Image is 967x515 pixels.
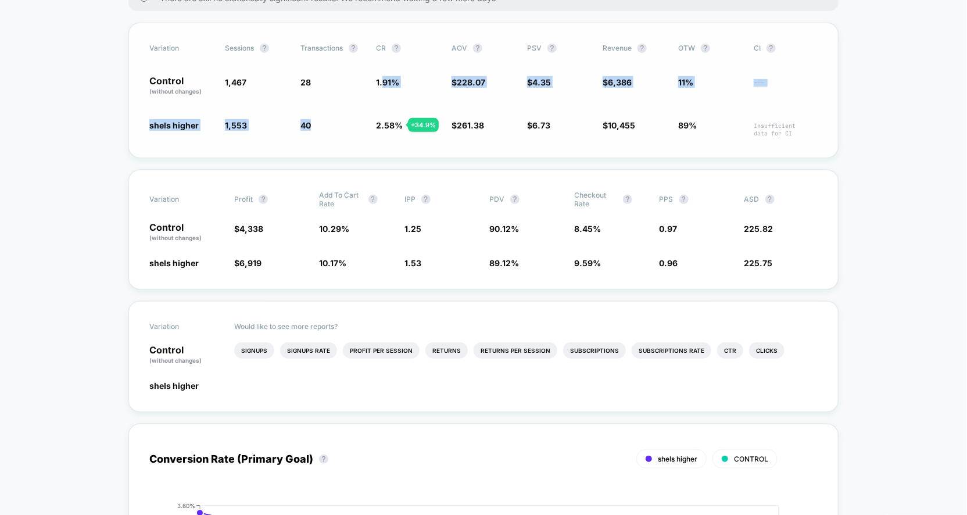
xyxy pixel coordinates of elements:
[749,342,785,359] li: Clicks
[603,120,635,130] span: $
[547,44,557,53] button: ?
[149,88,202,95] span: (without changes)
[149,322,213,331] span: Variation
[489,195,504,203] span: PDV
[603,44,632,52] span: Revenue
[408,118,439,132] div: + 34.9 %
[225,77,246,87] span: 1,467
[754,122,818,137] span: Insufficient data for CI
[608,120,635,130] span: 10,455
[452,77,485,87] span: $
[239,224,263,234] span: 4,338
[603,77,632,87] span: $
[234,224,263,234] span: $
[474,342,557,359] li: Returns Per Session
[574,258,601,268] span: 9.59 %
[660,258,678,268] span: 0.96
[259,195,268,204] button: ?
[510,195,520,204] button: ?
[225,120,247,130] span: 1,553
[234,322,818,331] p: Would like to see more reports?
[149,345,223,365] p: Control
[404,258,421,268] span: 1.53
[349,44,358,53] button: ?
[473,44,482,53] button: ?
[149,120,199,130] span: shels higher
[678,77,693,87] span: 11%
[376,120,403,130] span: 2.58 %
[343,342,420,359] li: Profit Per Session
[149,223,223,242] p: Control
[404,195,416,203] span: IPP
[425,342,468,359] li: Returns
[300,120,311,130] span: 40
[457,120,484,130] span: 261.38
[532,77,551,87] span: 4.35
[149,258,199,268] span: shels higher
[239,258,262,268] span: 6,919
[421,195,431,204] button: ?
[300,44,343,52] span: Transactions
[527,120,550,130] span: $
[623,195,632,204] button: ?
[632,342,711,359] li: Subscriptions Rate
[225,44,254,52] span: Sessions
[527,77,551,87] span: $
[608,77,632,87] span: 6,386
[260,44,269,53] button: ?
[452,44,467,52] span: AOV
[300,77,311,87] span: 28
[765,195,775,204] button: ?
[280,342,337,359] li: Signups Rate
[320,258,347,268] span: 10.17 %
[678,120,697,130] span: 89%
[744,258,773,268] span: 225.75
[149,44,213,53] span: Variation
[489,224,519,234] span: 90.12 %
[754,79,818,96] span: ---
[320,224,350,234] span: 10.29 %
[660,224,678,234] span: 0.97
[701,44,710,53] button: ?
[149,76,213,96] p: Control
[177,502,195,509] tspan: 3.60%
[319,455,328,464] button: ?
[489,258,519,268] span: 89.12 %
[744,224,773,234] span: 225.82
[149,191,213,208] span: Variation
[637,44,647,53] button: ?
[679,195,689,204] button: ?
[734,455,768,463] span: CONTROL
[754,44,818,53] span: CI
[660,195,674,203] span: PPS
[744,195,760,203] span: ASD
[767,44,776,53] button: ?
[563,342,626,359] li: Subscriptions
[149,234,202,241] span: (without changes)
[368,195,378,204] button: ?
[376,44,386,52] span: CR
[717,342,743,359] li: Ctr
[404,224,421,234] span: 1.25
[149,357,202,364] span: (without changes)
[678,44,742,53] span: OTW
[234,342,274,359] li: Signups
[234,195,253,203] span: Profit
[532,120,550,130] span: 6.73
[234,258,262,268] span: $
[658,455,697,463] span: shels higher
[457,77,485,87] span: 228.07
[149,381,199,391] span: shels higher
[574,191,617,208] span: Checkout Rate
[376,77,399,87] span: 1.91 %
[392,44,401,53] button: ?
[452,120,484,130] span: $
[574,224,601,234] span: 8.45 %
[320,191,363,208] span: Add To Cart Rate
[527,44,542,52] span: PSV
